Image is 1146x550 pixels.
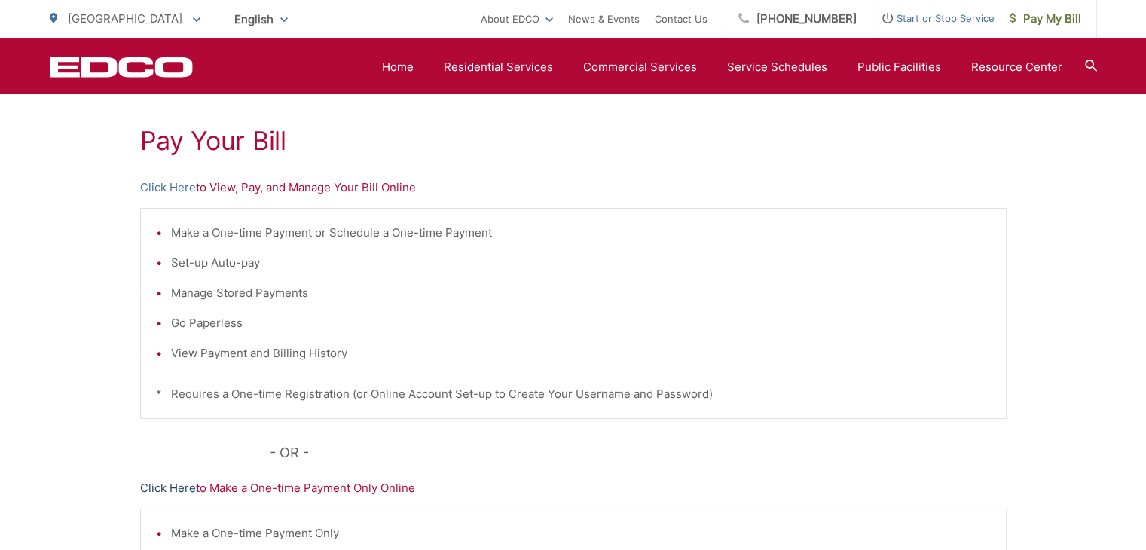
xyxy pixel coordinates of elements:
a: Contact Us [655,10,707,28]
a: Click Here [140,179,196,197]
li: Go Paperless [171,314,991,332]
span: English [223,6,299,32]
li: Manage Stored Payments [171,284,991,302]
li: Set-up Auto-pay [171,254,991,272]
a: Resource Center [971,58,1062,76]
a: Click Here [140,479,196,497]
p: to Make a One-time Payment Only Online [140,479,1007,497]
p: * Requires a One-time Registration (or Online Account Set-up to Create Your Username and Password) [156,385,991,403]
a: Home [382,58,414,76]
a: EDCD logo. Return to the homepage. [50,57,193,78]
a: Commercial Services [583,58,697,76]
p: to View, Pay, and Manage Your Bill Online [140,179,1007,197]
a: About EDCO [481,10,553,28]
li: Make a One-time Payment or Schedule a One-time Payment [171,224,991,242]
span: [GEOGRAPHIC_DATA] [68,11,182,26]
a: Service Schedules [727,58,827,76]
li: View Payment and Billing History [171,344,991,362]
a: Public Facilities [857,58,941,76]
h1: Pay Your Bill [140,126,1007,156]
p: - OR - [270,442,1007,464]
a: News & Events [568,10,640,28]
span: Pay My Bill [1010,10,1081,28]
li: Make a One-time Payment Only [171,524,991,542]
a: Residential Services [444,58,553,76]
